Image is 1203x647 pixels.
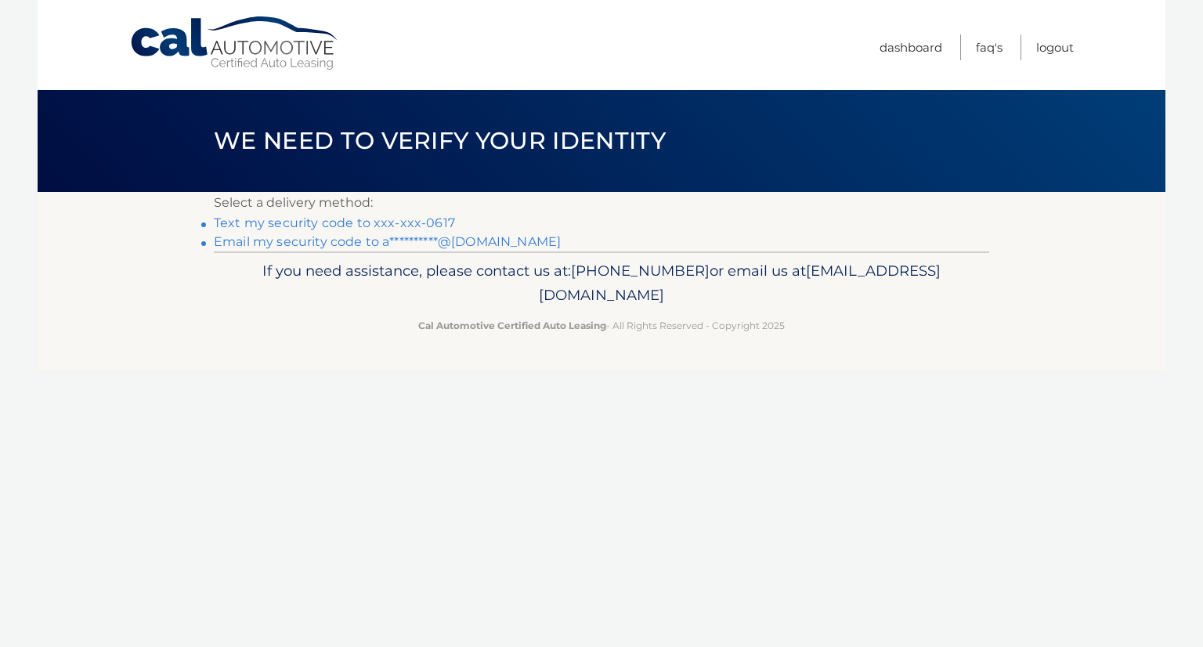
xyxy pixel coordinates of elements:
[129,16,341,71] a: Cal Automotive
[214,234,561,249] a: Email my security code to a**********@[DOMAIN_NAME]
[571,262,710,280] span: [PHONE_NUMBER]
[1036,34,1074,60] a: Logout
[976,34,1002,60] a: FAQ's
[224,258,979,309] p: If you need assistance, please contact us at: or email us at
[880,34,942,60] a: Dashboard
[214,126,666,155] span: We need to verify your identity
[214,192,989,214] p: Select a delivery method:
[214,215,455,230] a: Text my security code to xxx-xxx-0617
[224,317,979,334] p: - All Rights Reserved - Copyright 2025
[418,320,606,331] strong: Cal Automotive Certified Auto Leasing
